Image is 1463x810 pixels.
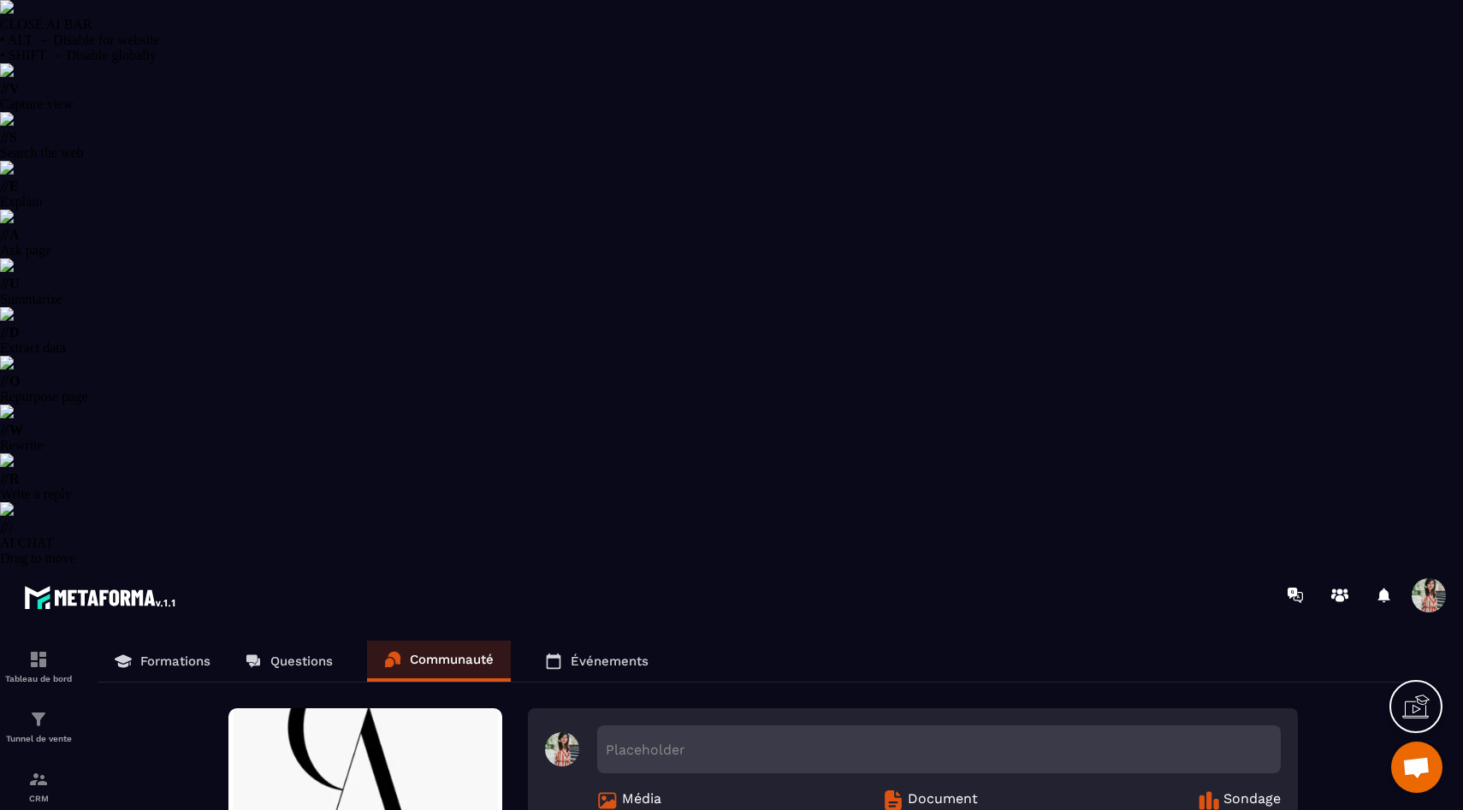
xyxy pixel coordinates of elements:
[528,641,666,682] a: Événements
[24,582,178,612] img: logo
[28,769,49,789] img: formation
[228,641,350,682] a: Questions
[4,636,73,696] a: formationformationTableau de bord
[571,653,649,669] p: Événements
[140,653,210,669] p: Formations
[4,696,73,756] a: formationformationTunnel de vente
[4,734,73,743] p: Tunnel de vente
[597,725,1281,773] div: Placeholder
[4,674,73,683] p: Tableau de bord
[270,653,333,669] p: Questions
[367,641,511,682] a: Communauté
[28,709,49,730] img: formation
[4,794,73,803] p: CRM
[28,649,49,670] img: formation
[1391,742,1442,793] a: Ouvrir le chat
[410,652,494,667] p: Communauté
[98,641,228,682] a: Formations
